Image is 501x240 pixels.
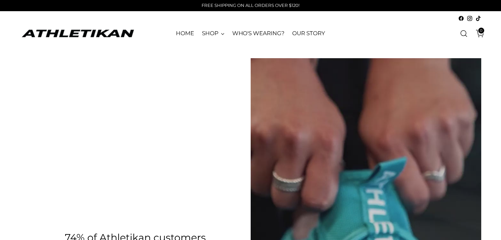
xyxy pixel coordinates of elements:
a: SHOP [202,26,224,41]
p: FREE SHIPPING ON ALL ORDERS OVER $120! [202,2,299,9]
span: 0 [478,28,484,34]
a: Open search modal [457,27,470,40]
a: WHO'S WEARING? [232,26,285,41]
a: HOME [176,26,194,41]
a: ATHLETIKAN [20,28,135,38]
a: OUR STORY [292,26,325,41]
a: Open cart modal [471,27,484,40]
